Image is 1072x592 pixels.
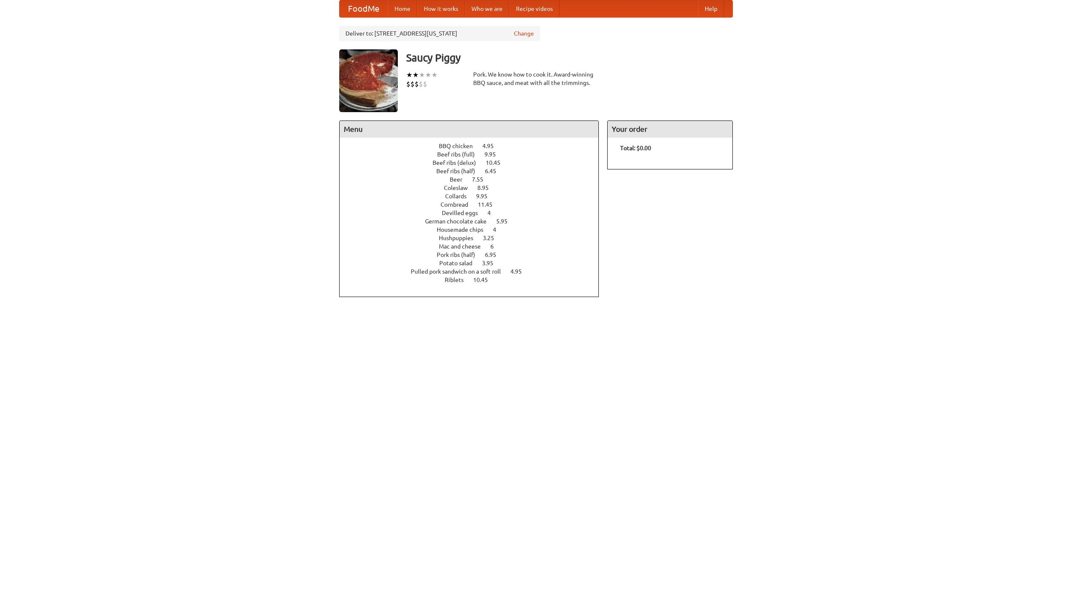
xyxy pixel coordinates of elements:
span: 11.45 [478,201,501,208]
a: How it works [417,0,465,17]
a: Collards 9.95 [445,193,503,200]
li: $ [419,79,423,89]
span: Potato salad [439,260,481,267]
div: Deliver to: [STREET_ADDRESS][US_STATE] [339,26,540,41]
a: Coleslaw 8.95 [444,185,504,191]
a: German chocolate cake 5.95 [425,218,523,225]
a: Beef ribs (half) 6.45 [436,168,512,174]
li: $ [415,79,419,89]
span: 4 [487,210,499,216]
span: Mac and cheese [439,243,489,250]
a: Beef ribs (delux) 10.45 [433,159,516,166]
span: Beef ribs (delux) [433,159,484,166]
span: 4.95 [510,268,530,275]
span: Cornbread [441,201,477,208]
span: Beef ribs (full) [437,151,483,158]
h4: Menu [340,121,598,138]
span: BBQ chicken [439,143,481,149]
a: Beef ribs (full) 9.95 [437,151,511,158]
a: Pulled pork sandwich on a soft roll 4.95 [411,268,537,275]
span: Beer [450,176,471,183]
span: 9.95 [484,151,504,158]
li: ★ [425,70,431,79]
a: Mac and cheese 6 [439,243,509,250]
span: 9.95 [476,193,496,200]
a: Recipe videos [509,0,559,17]
span: 4 [493,226,505,233]
span: 7.55 [472,176,492,183]
li: $ [410,79,415,89]
span: Collards [445,193,475,200]
b: Total: $0.00 [620,145,651,151]
a: Beer 7.55 [450,176,499,183]
span: Pork ribs (half) [437,251,484,258]
li: ★ [412,70,419,79]
span: Hushpuppies [439,235,482,241]
h4: Your order [608,121,732,138]
a: FoodMe [340,0,388,17]
span: 6.45 [485,168,505,174]
span: 3.95 [482,260,502,267]
a: Devilled eggs 4 [442,210,506,216]
li: $ [406,79,410,89]
a: Pork ribs (half) 6.95 [437,251,512,258]
span: 4.95 [482,143,502,149]
span: 10.45 [486,159,509,166]
li: ★ [419,70,425,79]
span: 8.95 [477,185,497,191]
a: Change [514,29,534,38]
span: Riblets [445,277,472,283]
a: Cornbread 11.45 [441,201,508,208]
li: $ [423,79,427,89]
a: Who we are [465,0,509,17]
span: German chocolate cake [425,218,495,225]
img: angular.jpg [339,49,398,112]
a: BBQ chicken 4.95 [439,143,509,149]
li: ★ [431,70,438,79]
a: Hushpuppies 3.25 [439,235,510,241]
a: Riblets 10.45 [445,277,503,283]
a: Help [698,0,724,17]
a: Home [388,0,417,17]
span: Coleslaw [444,185,476,191]
a: Potato salad 3.95 [439,260,509,267]
div: Pork. We know how to cook it. Award-winning BBQ sauce, and meat with all the trimmings. [473,70,599,87]
span: Pulled pork sandwich on a soft roll [411,268,509,275]
span: 6 [490,243,502,250]
span: Devilled eggs [442,210,486,216]
span: 3.25 [483,235,502,241]
span: 5.95 [496,218,516,225]
a: Housemade chips 4 [437,226,512,233]
span: Housemade chips [437,226,492,233]
span: Beef ribs (half) [436,168,484,174]
span: 10.45 [473,277,496,283]
li: ★ [406,70,412,79]
h3: Saucy Piggy [406,49,733,66]
span: 6.95 [485,251,505,258]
